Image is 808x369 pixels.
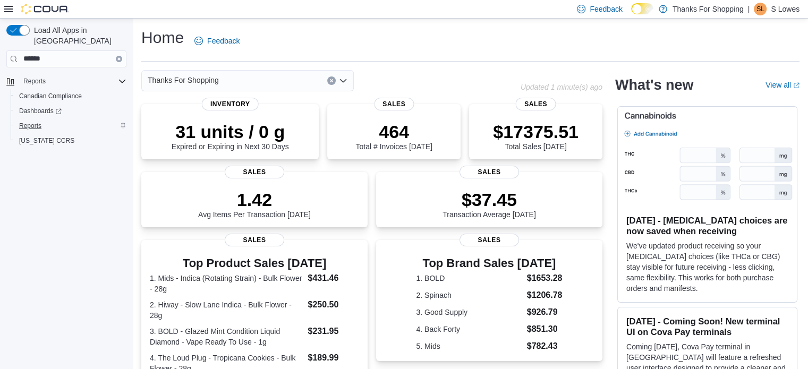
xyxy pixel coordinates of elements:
button: Reports [19,75,50,88]
h2: What's new [615,76,693,93]
button: Reports [2,74,131,89]
a: Dashboards [11,104,131,118]
span: Dashboards [15,105,126,117]
span: Sales [460,234,519,246]
svg: External link [793,82,800,89]
span: Inventory [202,98,259,110]
button: Clear input [327,76,336,85]
dd: $782.43 [527,340,563,353]
h3: Top Product Sales [DATE] [150,257,359,270]
span: SL [756,3,764,15]
nav: Complex example [6,70,126,176]
span: Washington CCRS [15,134,126,147]
h3: [DATE] - [MEDICAL_DATA] choices are now saved when receiving [626,215,788,236]
dd: $851.30 [527,323,563,336]
a: Canadian Compliance [15,90,86,102]
p: $37.45 [443,189,536,210]
dd: $431.46 [308,272,359,285]
button: Canadian Compliance [11,89,131,104]
div: Transaction Average [DATE] [443,189,536,219]
span: Sales [225,166,284,178]
button: Clear input [116,56,122,62]
h1: Home [141,27,184,48]
dt: 3. BOLD - Glazed Mint Condition Liquid Diamond - Vape Ready To Use - 1g [150,326,303,347]
p: $17375.51 [493,121,579,142]
a: Reports [15,119,46,132]
img: Cova [21,4,69,14]
div: Total # Invoices [DATE] [355,121,432,151]
dd: $189.99 [308,351,359,364]
button: Reports [11,118,131,133]
span: Load All Apps in [GEOGRAPHIC_DATA] [30,25,126,46]
h3: [DATE] - Coming Soon! New terminal UI on Cova Pay terminals [626,316,788,337]
div: Expired or Expiring in Next 30 Days [172,121,289,151]
p: 1.42 [198,189,311,210]
a: Feedback [190,30,244,52]
div: Total Sales [DATE] [493,121,579,151]
span: Thanks For Shopping [148,74,219,87]
span: Sales [516,98,556,110]
span: Sales [225,234,284,246]
input: Dark Mode [631,3,653,14]
dt: 4. Back Forty [416,324,522,334]
span: Feedback [207,36,240,46]
dt: 1. BOLD [416,273,522,284]
dd: $1206.78 [527,289,563,302]
a: Dashboards [15,105,66,117]
h3: Top Brand Sales [DATE] [416,257,562,270]
span: [US_STATE] CCRS [19,136,74,145]
dd: $926.79 [527,306,563,319]
span: Reports [15,119,126,132]
button: Open list of options [339,76,347,85]
span: Canadian Compliance [15,90,126,102]
div: Avg Items Per Transaction [DATE] [198,189,311,219]
p: 464 [355,121,432,142]
a: View allExternal link [766,81,800,89]
p: Thanks For Shopping [673,3,744,15]
dd: $231.95 [308,325,359,338]
dd: $250.50 [308,298,359,311]
span: Canadian Compliance [19,92,82,100]
p: Updated 1 minute(s) ago [521,83,602,91]
p: 31 units / 0 g [172,121,289,142]
button: [US_STATE] CCRS [11,133,131,148]
dt: 3. Good Supply [416,307,522,317]
span: Feedback [590,4,622,14]
dt: 1. Mids - Indica (Rotating Strain) - Bulk Flower - 28g [150,273,303,294]
span: Reports [19,122,41,130]
dt: 5. Mids [416,341,522,351]
dt: 2. Spinach [416,290,522,301]
p: We've updated product receiving so your [MEDICAL_DATA] choices (like THCa or CBG) stay visible fo... [626,241,788,294]
div: S Lowes [754,3,767,15]
p: S Lowes [771,3,800,15]
span: Dashboards [19,107,62,115]
span: Reports [19,75,126,88]
dd: $1653.28 [527,272,563,285]
dt: 2. Hiway - Slow Lane Indica - Bulk Flower - 28g [150,299,303,321]
span: Sales [374,98,414,110]
span: Reports [23,77,46,85]
a: [US_STATE] CCRS [15,134,79,147]
p: | [748,3,750,15]
span: Sales [460,166,519,178]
